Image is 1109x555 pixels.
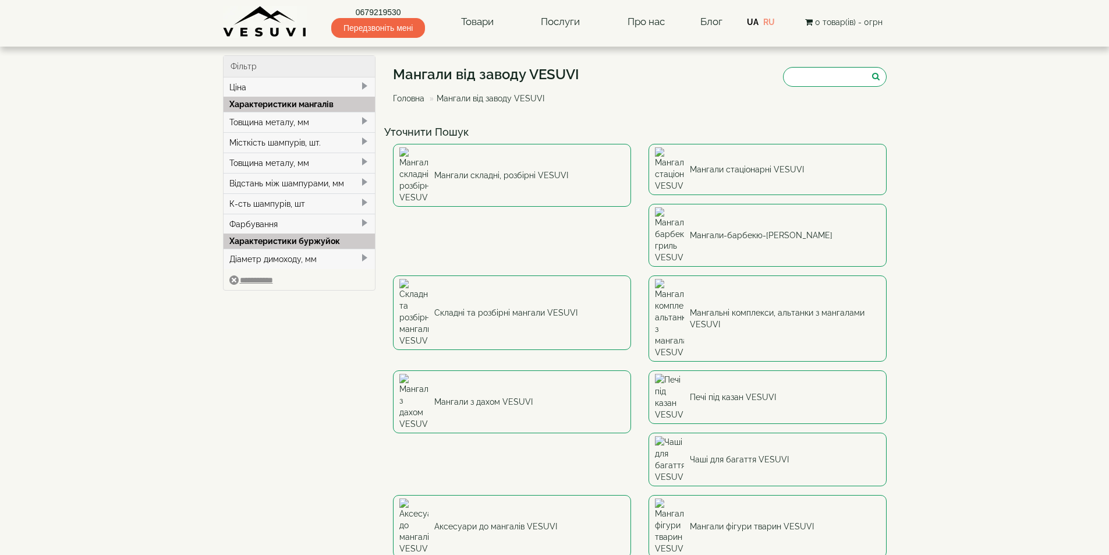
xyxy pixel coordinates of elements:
[529,9,591,36] a: Послуги
[802,16,886,29] button: 0 товар(ів) - 0грн
[224,153,375,173] div: Товщина металу, мм
[449,9,505,36] a: Товари
[747,17,759,27] a: UA
[655,207,684,263] img: Мангали-барбекю-гриль VESUVI
[399,499,428,554] img: Аксесуари до мангалів VESUVI
[393,144,631,207] a: Мангали складні, розбірні VESUVI Мангали складні, розбірні VESUVI
[393,275,631,350] a: Складні та розбірні мангали VESUVI Складні та розбірні мангали VESUVI
[393,94,424,103] a: Головна
[616,9,676,36] a: Про нас
[655,374,684,420] img: Печі під казан VESUVI
[649,275,887,362] a: Мангальні комплекси, альтанки з мангалами VESUVI Мангальні комплекси, альтанки з мангалами VESUVI
[331,18,425,38] span: Передзвоніть мені
[399,279,428,347] img: Складні та розбірні мангали VESUVI
[223,6,307,38] img: Завод VESUVI
[700,16,722,27] a: Блог
[427,93,544,104] li: Мангали від заводу VESUVI
[224,173,375,193] div: Відстань між шампурами, мм
[649,204,887,267] a: Мангали-барбекю-гриль VESUVI Мангали-барбекю-[PERSON_NAME]
[224,112,375,132] div: Товщина металу, мм
[649,433,887,486] a: Чаші для багаття VESUVI Чаші для багаття VESUVI
[649,144,887,195] a: Мангали стаціонарні VESUVI Мангали стаціонарні VESUVI
[224,97,375,112] div: Характеристики мангалів
[384,126,895,138] h4: Уточнити Пошук
[224,249,375,269] div: Діаметр димоходу, мм
[224,132,375,153] div: Місткість шампурів, шт.
[649,370,887,424] a: Печі під казан VESUVI Печі під казан VESUVI
[224,234,375,249] div: Характеристики буржуйок
[331,6,425,18] a: 0679219530
[224,193,375,214] div: К-сть шампурів, шт
[393,67,579,82] h1: Мангали від заводу VESUVI
[763,17,775,27] a: RU
[224,56,375,77] div: Фільтр
[224,214,375,234] div: Фарбування
[655,279,684,358] img: Мангальні комплекси, альтанки з мангалами VESUVI
[399,147,428,203] img: Мангали складні, розбірні VESUVI
[399,374,428,430] img: Мангали з дахом VESUVI
[655,436,684,483] img: Чаші для багаття VESUVI
[815,17,883,27] span: 0 товар(ів) - 0грн
[655,147,684,192] img: Мангали стаціонарні VESUVI
[224,77,375,97] div: Ціна
[393,370,631,433] a: Мангали з дахом VESUVI Мангали з дахом VESUVI
[655,499,684,554] img: Мангали фігури тварин VESUVI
